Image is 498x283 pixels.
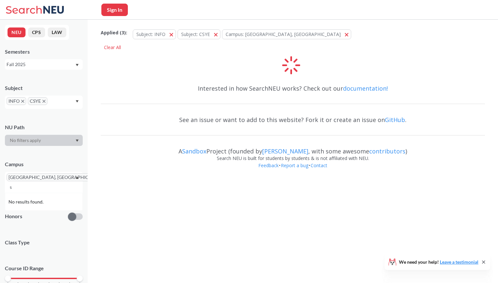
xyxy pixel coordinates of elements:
div: A Project (founded by , with some awesome ) [101,142,485,155]
svg: Dropdown arrow [76,176,79,179]
button: Subject: CSYE [178,29,220,39]
span: Applied ( 3 ): [101,29,127,36]
div: Semesters [5,48,83,55]
a: documentation! [343,84,388,92]
div: Fall 2025Dropdown arrow [5,59,83,70]
a: GitHub [385,116,405,124]
a: Report a bug [281,162,309,168]
div: See an issue or want to add to this website? Fork it or create an issue on . [101,110,485,129]
div: NU Path [5,124,83,131]
div: [GEOGRAPHIC_DATA], [GEOGRAPHIC_DATA]X to remove pillDropdown arrowNo results found. [5,172,83,193]
button: NEU [8,27,26,37]
span: Subject: INFO [136,31,165,37]
button: CPS [28,27,45,37]
div: Campus [5,161,83,168]
button: LAW [48,27,66,37]
p: Course ID Range [5,265,83,272]
svg: Dropdown arrow [76,64,79,66]
span: INFOX to remove pill [7,97,26,105]
svg: Dropdown arrow [76,139,79,142]
div: INFOX to remove pillCSYEX to remove pillDropdown arrow [5,96,83,109]
a: Sandbox [182,147,206,155]
a: contributors [369,147,405,155]
button: Sign In [101,4,128,16]
a: Feedback [258,162,279,168]
svg: X to remove pill [43,100,45,103]
div: Search NEU is built for students by students & is not affiliated with NEU. [101,155,485,162]
span: We need your help! [399,260,478,264]
span: Campus: [GEOGRAPHIC_DATA], [GEOGRAPHIC_DATA] [226,31,341,37]
p: Honors [5,213,22,220]
div: Fall 2025 [7,61,75,68]
span: Class Type [5,239,83,246]
button: Subject: INFO [133,29,176,39]
div: Clear All [101,43,124,52]
span: No results found. [9,198,45,205]
span: CSYEX to remove pill [28,97,47,105]
div: Dropdown arrow [5,135,83,146]
div: Interested in how SearchNEU works? Check out our [101,79,485,98]
a: Contact [310,162,328,168]
div: Subject [5,84,83,92]
div: • • [101,162,485,179]
button: Campus: [GEOGRAPHIC_DATA], [GEOGRAPHIC_DATA] [222,29,351,39]
a: Leave a testimonial [440,259,478,265]
span: [GEOGRAPHIC_DATA], [GEOGRAPHIC_DATA]X to remove pill [7,173,111,181]
span: Subject: CSYE [181,31,210,37]
svg: X to remove pill [21,100,24,103]
a: [PERSON_NAME] [262,147,308,155]
svg: Dropdown arrow [76,100,79,103]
